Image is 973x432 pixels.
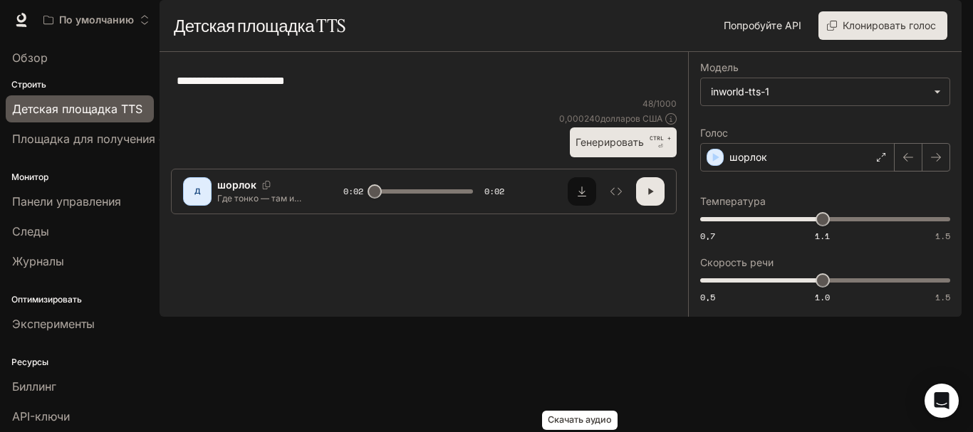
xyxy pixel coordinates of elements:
[700,230,715,242] font: 0,7
[343,185,363,197] font: 0:02
[256,181,276,189] button: Копировать голосовой идентификатор
[701,78,949,105] div: inworld-tts-1
[658,143,663,149] font: ⏎
[568,177,596,206] button: Скачать аудио
[37,6,156,34] button: Открыть меню рабочего пространства
[217,193,301,216] font: Где тонко — там и худеют.
[576,136,644,148] font: Генерировать
[700,61,739,73] font: Модель
[484,185,504,197] font: 0:02
[559,113,600,124] font: 0,000240
[194,186,201,195] font: Д
[548,414,612,425] font: Скачать аудио
[59,14,134,26] font: По умолчанию
[718,11,807,40] a: Попробуйте API
[925,384,959,418] div: Открытый Интерком Мессенджер
[650,135,671,142] font: CTRL +
[843,19,936,31] font: Клонировать голос
[602,177,630,206] button: Осмотреть
[174,15,345,36] font: Детская площадка TTS
[729,151,767,163] font: шорлок
[656,98,677,109] font: 1000
[935,291,950,303] font: 1.5
[815,230,830,242] font: 1.1
[600,113,662,124] font: долларов США
[217,179,256,191] font: шорлок
[700,195,766,207] font: Температура
[711,85,769,98] font: inworld-tts-1
[818,11,947,40] button: Клонировать голос
[642,98,653,109] font: 48
[724,19,801,31] font: Попробуйте API
[935,230,950,242] font: 1.5
[570,127,677,157] button: ГенерироватьCTRL +⏎
[700,256,774,268] font: Скорость речи
[653,98,656,109] font: /
[815,291,830,303] font: 1.0
[700,127,728,139] font: Голос
[700,291,715,303] font: 0,5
